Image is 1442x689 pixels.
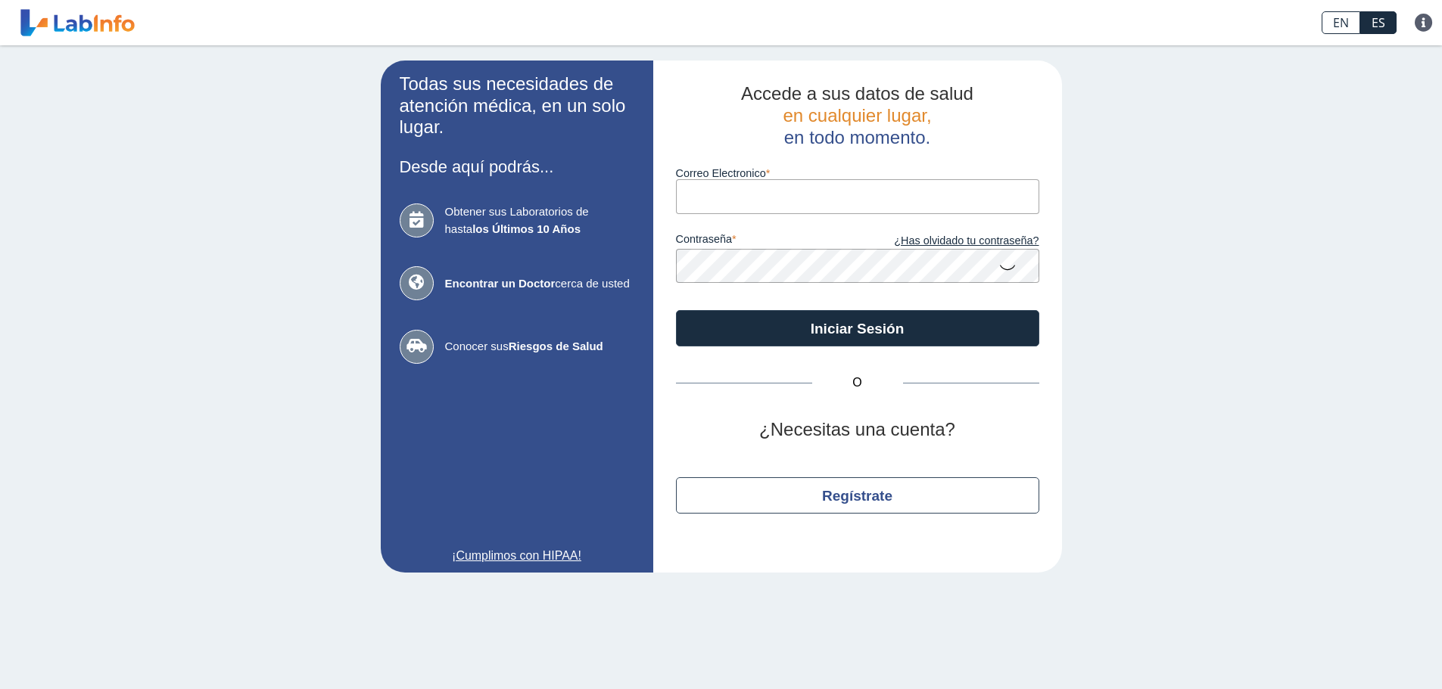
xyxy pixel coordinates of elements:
a: ¡Cumplimos con HIPAA! [400,547,634,565]
b: Riesgos de Salud [509,340,603,352]
span: cerca de usted [445,275,634,293]
b: Encontrar un Doctor [445,277,556,290]
span: O [812,374,903,392]
b: los Últimos 10 Años [472,222,581,235]
a: ES [1360,11,1397,34]
span: Accede a sus datos de salud [741,83,973,104]
label: Correo Electronico [676,167,1039,179]
span: Obtener sus Laboratorios de hasta [445,203,634,237]
button: Regístrate [676,477,1039,514]
span: en todo momento. [784,127,930,147]
h3: Desde aquí podrás... [400,157,634,176]
button: Iniciar Sesión [676,310,1039,346]
span: Conocer sus [445,338,634,355]
span: en cualquier lugar, [783,105,931,126]
h2: Todas sus necesidades de atención médica, en un solo lugar. [400,73,634,138]
a: ¿Has olvidado tu contraseña? [858,233,1039,250]
label: contraseña [676,233,858,250]
h2: ¿Necesitas una cuenta? [676,419,1039,441]
a: EN [1322,11,1360,34]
